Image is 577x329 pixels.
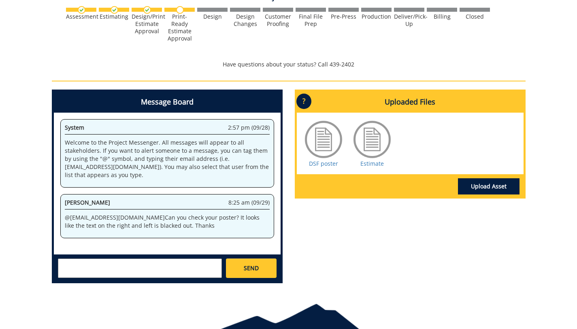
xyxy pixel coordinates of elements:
a: DSF poster [309,160,338,167]
img: checkmark [111,6,118,14]
div: Billing [427,13,457,20]
span: SEND [244,264,259,272]
h4: Uploaded Files [297,92,524,113]
img: checkmark [143,6,151,14]
div: Closed [460,13,490,20]
div: Design/Print Estimate Approval [132,13,162,35]
p: ? [296,94,311,109]
div: Final File Prep [296,13,326,28]
div: Customer Proofing [263,13,293,28]
a: SEND [226,258,276,278]
a: Upload Asset [458,178,520,194]
p: Have questions about your status? Call 439-2402 [52,60,526,68]
img: checkmark [78,6,85,14]
p: Welcome to the Project Messenger. All messages will appear to all stakeholders. If you want to al... [65,139,270,179]
div: Design [197,13,228,20]
span: [PERSON_NAME] [65,199,110,206]
span: 8:25 am (09/29) [228,199,270,207]
a: Estimate [360,160,384,167]
div: Deliver/Pick-Up [394,13,424,28]
div: Estimating [99,13,129,20]
h4: Message Board [54,92,281,113]
div: Assessment [66,13,96,20]
span: System [65,124,84,131]
p: @ [EMAIL_ADDRESS][DOMAIN_NAME] Can you check your poster? It looks like the text on the right and... [65,214,270,230]
textarea: messageToSend [58,258,222,278]
div: Design Changes [230,13,260,28]
div: Pre-Press [328,13,359,20]
div: Production [361,13,392,20]
img: no [176,6,184,14]
span: 2:57 pm (09/28) [228,124,270,132]
div: Print-Ready Estimate Approval [164,13,195,42]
